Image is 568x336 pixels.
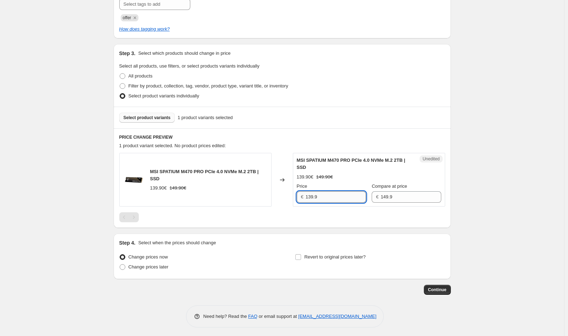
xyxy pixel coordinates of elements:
span: Change prices now [129,254,168,260]
h6: PRICE CHANGE PREVIEW [119,134,445,140]
span: Select all products, use filters, or select products variants individually [119,63,260,69]
a: [EMAIL_ADDRESS][DOMAIN_NAME] [298,314,376,319]
span: or email support at [257,314,298,319]
span: Price [297,183,307,189]
span: € [301,194,304,199]
div: 139.90€ [297,174,313,181]
span: Need help? Read the [203,314,248,319]
div: 139.90€ [150,185,167,192]
button: Continue [424,285,451,295]
span: Select product variants individually [129,93,199,98]
h2: Step 4. [119,239,136,246]
h2: Step 3. [119,50,136,57]
span: Select product variants [124,115,171,121]
nav: Pagination [119,212,139,222]
a: How does tagging work? [119,26,170,32]
span: Continue [428,287,447,293]
span: Filter by product, collection, tag, vendor, product type, variant title, or inventory [129,83,288,89]
span: 1 product variants selected [177,114,233,121]
strike: 149.90€ [170,185,186,192]
p: Select which products should change in price [138,50,230,57]
span: 1 product variant selected. No product prices edited: [119,143,226,148]
span: € [376,194,378,199]
span: MSI SPATIUM M470 PRO PCIe 4.0 NVMe M.2 2TB | SSD [297,158,405,170]
span: Unedited [422,156,439,162]
span: MSI SPATIUM M470 PRO PCIe 4.0 NVMe M.2 2TB | SSD [150,169,259,181]
p: Select when the prices should change [138,239,216,246]
span: Revert to original prices later? [304,254,366,260]
span: Change prices later [129,264,169,270]
img: ssd-msi-spatium-m470-pro-1tbb_80x.png [123,169,144,191]
strike: 149.90€ [316,174,333,181]
span: offer [123,15,131,20]
span: All products [129,73,153,79]
span: Compare at price [372,183,407,189]
button: Remove offer [132,15,138,21]
button: Select product variants [119,113,175,123]
a: FAQ [248,314,257,319]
